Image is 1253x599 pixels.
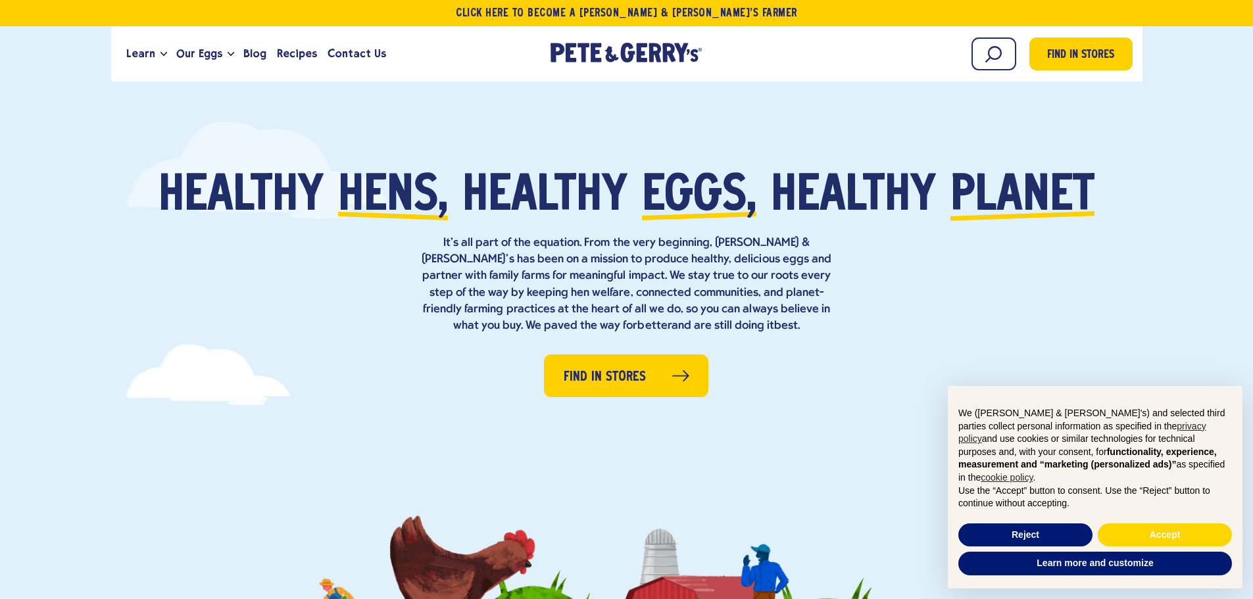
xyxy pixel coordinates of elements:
a: Find in Stores [1029,37,1133,70]
a: Our Eggs [171,36,228,72]
p: We ([PERSON_NAME] & [PERSON_NAME]'s) and selected third parties collect personal information as s... [958,407,1232,485]
button: Learn more and customize [958,552,1232,575]
a: Blog [238,36,272,72]
strong: better [637,320,671,332]
strong: best [774,320,798,332]
span: Find in Stores [1047,47,1114,64]
span: healthy [771,172,936,222]
button: Open the dropdown menu for Our Eggs [228,52,234,57]
p: It’s all part of the equation. From the very beginning, [PERSON_NAME] & [PERSON_NAME]’s has been ... [416,235,837,334]
span: eggs, [642,172,756,222]
span: Contact Us [328,45,386,62]
span: Find in Stores [564,367,646,387]
span: Healthy [159,172,324,222]
p: Use the “Accept” button to consent. Use the “Reject” button to continue without accepting. [958,485,1232,510]
span: planet [950,172,1094,222]
span: Recipes [277,45,317,62]
span: Blog [243,45,266,62]
a: Contact Us [322,36,391,72]
button: Open the dropdown menu for Learn [160,52,167,57]
button: Accept [1098,523,1232,547]
button: Reject [958,523,1093,547]
a: Recipes [272,36,322,72]
input: Search [971,37,1016,70]
span: healthy [462,172,627,222]
span: Our Eggs [176,45,222,62]
span: hens, [338,172,448,222]
a: Find in Stores [544,354,708,397]
a: cookie policy [981,472,1033,483]
span: Learn [126,45,155,62]
a: Learn [121,36,160,72]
